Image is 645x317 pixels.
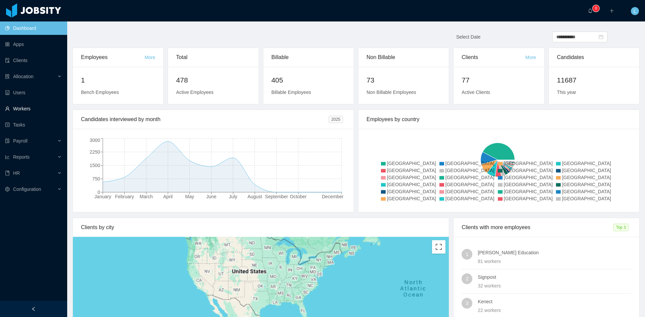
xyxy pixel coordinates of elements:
[613,224,629,231] span: Top 3
[248,194,262,199] tspan: August
[634,7,636,15] span: L
[562,189,611,194] span: [GEOGRAPHIC_DATA]
[5,21,62,35] a: icon: pie-chartDashboard
[504,182,553,187] span: [GEOGRAPHIC_DATA]
[562,161,611,166] span: [GEOGRAPHIC_DATA]
[265,194,288,199] tspan: September
[387,189,436,194] span: [GEOGRAPHIC_DATA]
[504,168,553,173] span: [GEOGRAPHIC_DATA]
[206,194,217,199] tspan: June
[504,189,553,194] span: [GEOGRAPHIC_DATA]
[462,75,536,86] h2: 77
[593,5,599,12] sup: 0
[5,139,10,143] i: icon: file-protect
[97,190,100,195] tspan: 0
[367,90,416,95] span: Non Billable Employees
[504,196,553,201] span: [GEOGRAPHIC_DATA]
[599,35,603,39] i: icon: calendar
[5,54,62,67] a: icon: auditClients
[387,161,436,166] span: [GEOGRAPHIC_DATA]
[290,194,307,199] tspan: October
[387,175,436,180] span: [GEOGRAPHIC_DATA]
[90,149,100,155] tspan: 2250
[445,196,494,201] span: [GEOGRAPHIC_DATA]
[329,116,343,123] span: 2025
[387,182,436,187] span: [GEOGRAPHIC_DATA]
[5,118,62,131] a: icon: profileTasks
[5,102,62,115] a: icon: userWorkers
[478,307,631,314] div: 22 workers
[5,74,10,79] i: icon: solution
[445,161,494,166] span: [GEOGRAPHIC_DATA]
[367,75,441,86] h2: 73
[115,194,134,199] tspan: February
[387,196,436,201] span: [GEOGRAPHIC_DATA]
[462,218,613,237] div: Clients with more employees
[562,196,611,201] span: [GEOGRAPHIC_DATA]
[557,90,576,95] span: This year
[13,138,28,144] span: Payroll
[466,249,468,260] span: 1
[81,48,144,67] div: Employees
[5,187,10,192] i: icon: setting
[478,298,631,305] h4: Kenect
[562,168,611,173] span: [GEOGRAPHIC_DATA]
[445,189,494,194] span: [GEOGRAPHIC_DATA]
[367,110,631,129] div: Employees by country
[90,163,100,168] tspan: 1500
[271,90,311,95] span: Billable Employees
[5,86,62,99] a: icon: robotUsers
[557,75,631,86] h2: 11687
[140,194,153,199] tspan: March
[562,182,611,187] span: [GEOGRAPHIC_DATA]
[478,258,631,265] div: 81 workers
[5,155,10,159] i: icon: line-chart
[81,110,329,129] div: Candidates interviewed by month
[432,240,445,254] button: Toggle fullscreen view
[144,55,155,60] a: More
[13,154,30,160] span: Reports
[163,194,173,199] tspan: April
[562,175,611,180] span: [GEOGRAPHIC_DATA]
[466,273,468,284] span: 2
[176,75,250,86] h2: 478
[90,138,100,143] tspan: 3000
[462,90,490,95] span: Active Clients
[13,74,34,79] span: Allocation
[322,194,344,199] tspan: December
[445,182,494,187] span: [GEOGRAPHIC_DATA]
[387,168,436,173] span: [GEOGRAPHIC_DATA]
[557,48,631,67] div: Candidates
[92,176,100,181] tspan: 750
[271,75,346,86] h2: 405
[176,48,250,67] div: Total
[81,75,155,86] h2: 1
[81,218,441,237] div: Clients by city
[588,8,593,13] i: icon: bell
[13,170,20,176] span: HR
[478,273,631,281] h4: Signpost
[525,55,536,60] a: More
[609,8,614,13] i: icon: plus
[504,161,553,166] span: [GEOGRAPHIC_DATA]
[5,171,10,175] i: icon: book
[13,187,41,192] span: Configuration
[94,194,111,199] tspan: January
[271,48,346,67] div: Billable
[504,175,553,180] span: [GEOGRAPHIC_DATA]
[367,48,441,67] div: Non Billable
[478,282,631,289] div: 32 workers
[176,90,213,95] span: Active Employees
[478,249,631,256] h4: [PERSON_NAME] Education
[456,34,480,40] span: Select Date
[445,168,494,173] span: [GEOGRAPHIC_DATA]
[462,48,525,67] div: Clients
[81,90,119,95] span: Bench Employees
[445,175,494,180] span: [GEOGRAPHIC_DATA]
[5,38,62,51] a: icon: appstoreApps
[229,194,237,199] tspan: July
[466,298,468,309] span: 3
[185,194,194,199] tspan: May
